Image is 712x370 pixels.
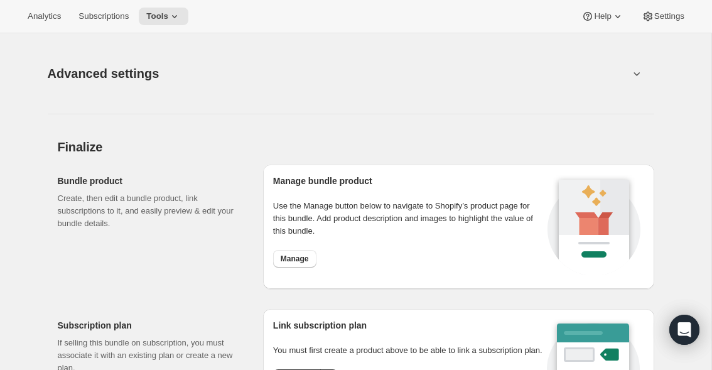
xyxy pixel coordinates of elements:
span: Subscriptions [78,11,129,21]
p: Create, then edit a bundle product, link subscriptions to it, and easily preview & edit your bund... [58,192,243,230]
p: Use the Manage button below to navigate to Shopify’s product page for this bundle. Add product de... [273,200,544,237]
h2: Finalize [58,139,654,155]
button: Advanced settings [40,49,637,97]
button: Tools [139,8,188,25]
h2: Subscription plan [58,319,243,332]
span: Settings [654,11,684,21]
button: Manage [273,250,316,268]
span: Tools [146,11,168,21]
button: Help [574,8,631,25]
button: Analytics [20,8,68,25]
span: Advanced settings [48,63,159,84]
h2: Bundle product [58,175,243,187]
h2: Link subscription plan [273,319,547,332]
p: You must first create a product above to be able to link a subscription plan. [273,344,547,357]
h2: Manage bundle product [273,175,544,187]
div: Open Intercom Messenger [669,315,699,345]
span: Help [594,11,611,21]
span: Manage [281,254,309,264]
span: Analytics [28,11,61,21]
button: Settings [634,8,692,25]
button: Subscriptions [71,8,136,25]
